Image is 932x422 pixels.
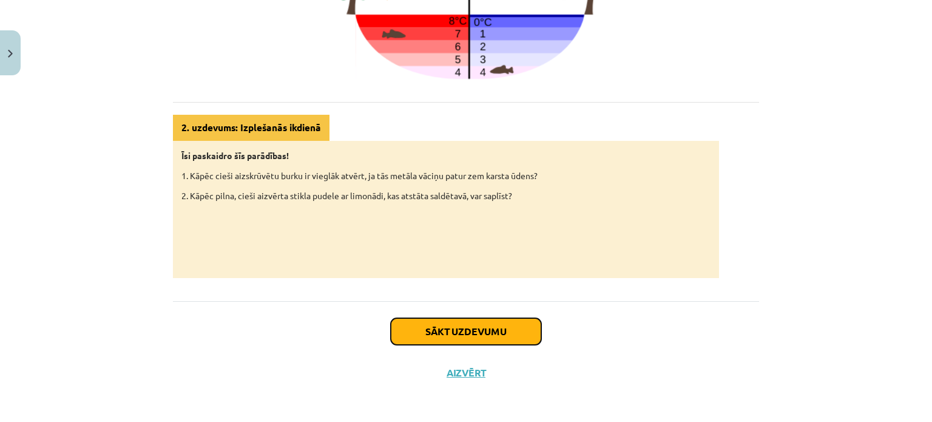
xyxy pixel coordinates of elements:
strong: Īsi paskaidro šīs parādības! [181,150,289,161]
strong: 2. uzdevums: Izplešanās ikdienā [181,121,321,134]
p: 1. Kāpēc cieši aizskrūvētu burku ir vieglāk atvērt, ja tās metāla vāciņu patur zem karsta ūdens? [181,169,711,182]
img: icon-close-lesson-0947bae3869378f0d4975bcd49f059093ad1ed9edebbc8119c70593378902aed.svg [8,50,13,58]
button: Aizvērt [443,367,489,379]
p: 2. Kāpēc pilna, cieši aizvērta stikla pudele ar limonādi, kas atstāta saldētavā, var saplīst? [181,189,711,202]
button: Sākt uzdevumu [391,318,541,345]
iframe: 2. uzdevums [181,209,711,259]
